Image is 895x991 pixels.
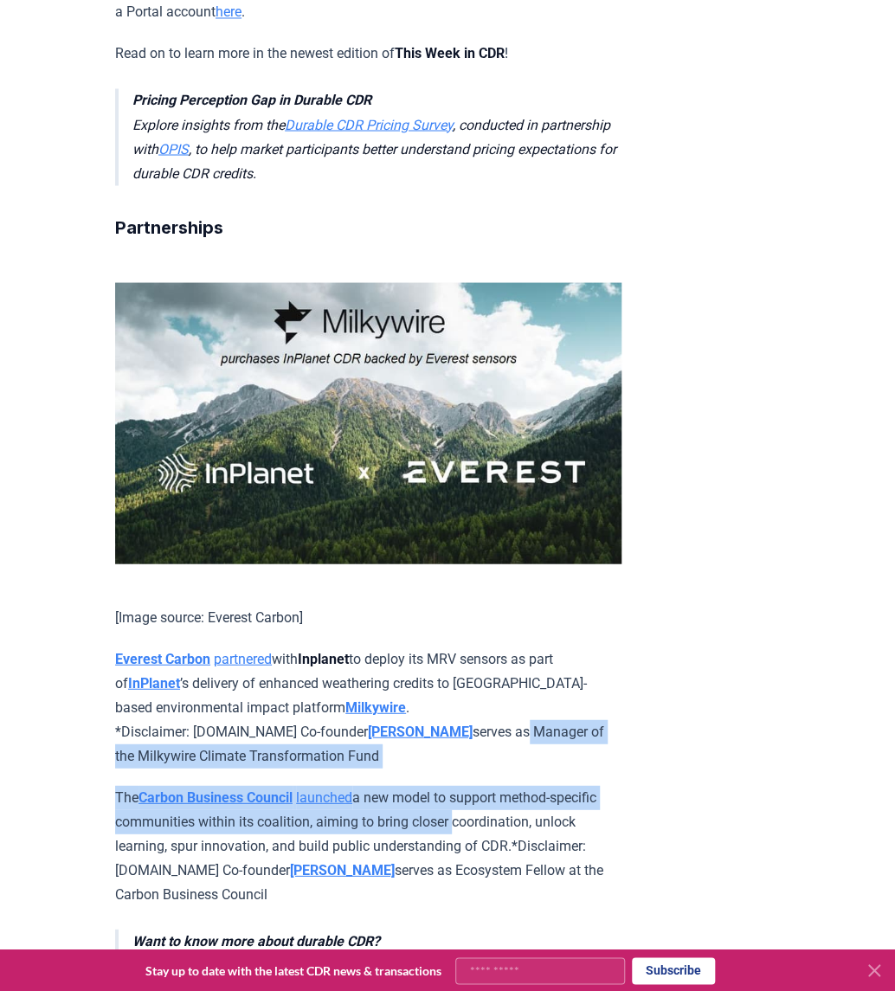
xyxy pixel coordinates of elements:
[115,42,621,66] p: Read on to learn more in the newest edition of !
[132,92,371,108] strong: Pricing Perception Gap in Durable CDR
[115,282,621,564] img: blog post image
[115,647,621,768] p: with to deploy its MRV sensors as part of ’s delivery of enhanced weathering credits to [GEOGRAPH...
[128,674,180,691] a: InPlanet
[296,788,352,805] a: launched
[132,92,616,181] em: Explore insights from the , conducted in partnership with , to help market participants better un...
[115,785,621,906] p: The a new model to support method-specific communities within its coalition, aiming to bring clos...
[368,723,473,739] a: [PERSON_NAME]
[138,788,293,805] a: Carbon Business Council
[158,140,189,157] a: OPIS
[285,116,453,132] a: Durable CDR Pricing Survey
[115,605,621,629] p: [Image source: Everest Carbon]
[132,932,380,949] strong: Want to know more about durable CDR?
[345,698,406,715] a: Milkywire
[290,861,395,878] a: [PERSON_NAME]
[214,650,272,666] a: partnered
[216,3,241,20] a: here
[115,650,210,666] a: Everest Carbon
[395,45,505,61] strong: This Week in CDR
[298,650,349,666] strong: Inplanet
[115,216,223,237] strong: Partnerships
